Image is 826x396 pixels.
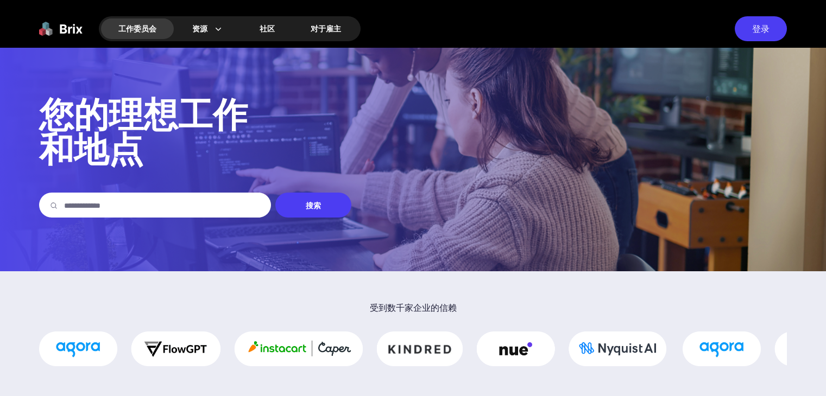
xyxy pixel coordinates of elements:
font: 对于雇主 [311,24,341,33]
font: 登录 [752,23,770,34]
font: 资源 [192,24,207,33]
font: 社区 [260,24,275,33]
a: 对于雇主 [293,18,358,39]
a: 登录 [729,16,787,41]
font: 和地点 [39,128,143,170]
font: 您的理想工作 [39,93,248,135]
font: 工作委员会 [118,24,156,33]
font: 受到数千家企业的信赖 [370,302,457,313]
font: 搜索 [306,201,321,210]
a: 社区 [242,18,292,39]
